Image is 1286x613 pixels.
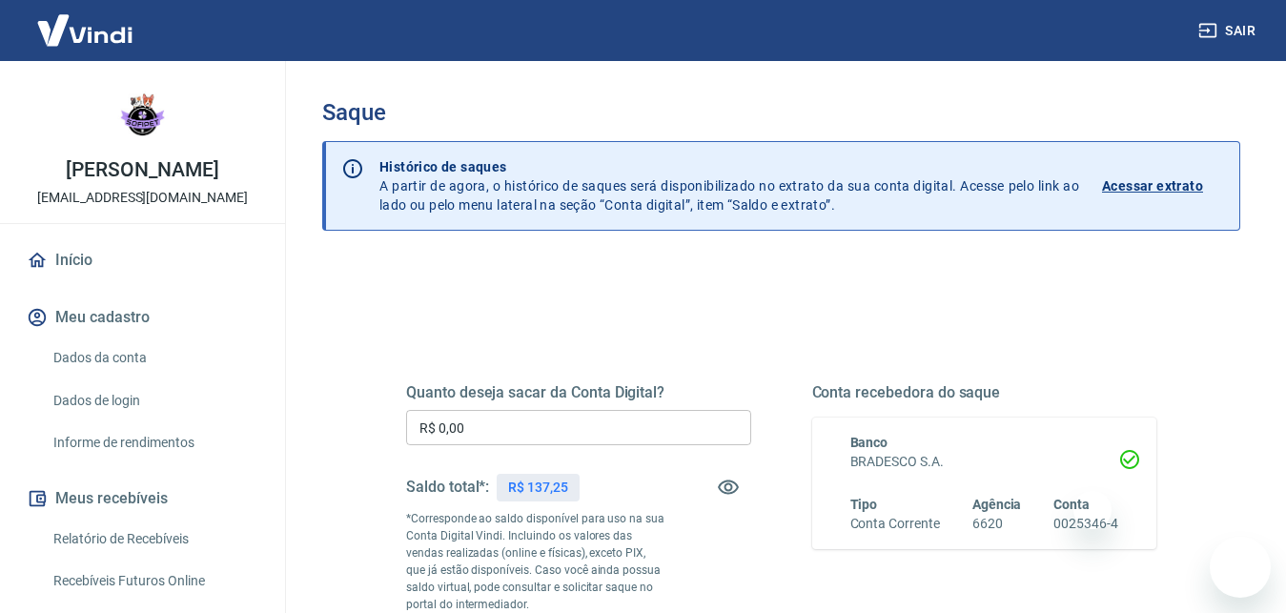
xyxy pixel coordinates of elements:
[1210,537,1271,598] iframe: Botão para abrir a janela de mensagens
[46,562,262,601] a: Recebíveis Futuros Online
[105,76,181,153] img: e3727277-d80f-4bdf-8ca9-f3fa038d2d1c.jpeg
[46,520,262,559] a: Relatório de Recebíveis
[46,423,262,462] a: Informe de rendimentos
[850,435,888,450] span: Banco
[23,1,147,59] img: Vindi
[23,296,262,338] button: Meu cadastro
[850,452,1119,472] h6: BRADESCO S.A.
[322,99,1240,126] h3: Saque
[1102,157,1224,215] a: Acessar extrato
[850,497,878,512] span: Tipo
[66,160,218,180] p: [PERSON_NAME]
[1102,176,1203,195] p: Acessar extrato
[37,188,248,208] p: [EMAIL_ADDRESS][DOMAIN_NAME]
[379,157,1079,176] p: Histórico de saques
[1194,13,1263,49] button: Sair
[46,381,262,420] a: Dados de login
[1053,497,1090,512] span: Conta
[379,157,1079,215] p: A partir de agora, o histórico de saques será disponibilizado no extrato da sua conta digital. Ac...
[812,383,1157,402] h5: Conta recebedora do saque
[23,478,262,520] button: Meus recebíveis
[972,497,1022,512] span: Agência
[406,478,489,497] h5: Saldo total*:
[508,478,568,498] p: R$ 137,25
[1073,491,1112,529] iframe: Fechar mensagem
[23,239,262,281] a: Início
[972,514,1022,534] h6: 6620
[406,510,664,613] p: *Corresponde ao saldo disponível para uso na sua Conta Digital Vindi. Incluindo os valores das ve...
[850,514,940,534] h6: Conta Corrente
[406,383,751,402] h5: Quanto deseja sacar da Conta Digital?
[1053,514,1118,534] h6: 0025346-4
[46,338,262,378] a: Dados da conta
